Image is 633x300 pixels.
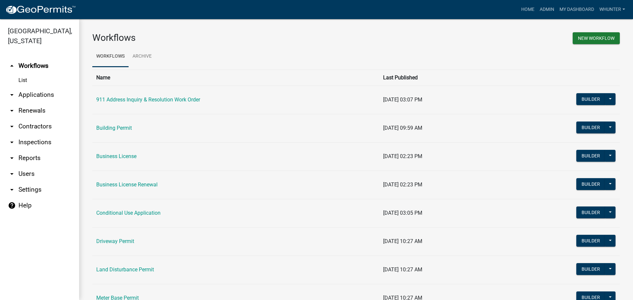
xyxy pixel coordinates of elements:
i: arrow_drop_up [8,62,16,70]
a: Home [519,3,537,16]
a: Building Permit [96,125,132,131]
span: [DATE] 09:59 AM [383,125,422,131]
span: [DATE] 03:05 PM [383,210,422,216]
i: arrow_drop_down [8,170,16,178]
a: Business License [96,153,136,159]
a: Archive [129,46,156,67]
span: [DATE] 02:23 PM [383,181,422,188]
button: Builder [576,178,605,190]
button: Builder [576,263,605,275]
h3: Workflows [92,32,351,43]
i: arrow_drop_down [8,123,16,130]
a: Admin [537,3,557,16]
span: [DATE] 03:07 PM [383,96,422,103]
i: help [8,202,16,209]
a: Conditional Use Application [96,210,161,216]
i: arrow_drop_down [8,91,16,99]
i: arrow_drop_down [8,186,16,194]
span: [DATE] 10:27 AM [383,266,422,273]
i: arrow_drop_down [8,107,16,115]
a: Land Disturbance Permit [96,266,154,273]
a: Workflows [92,46,129,67]
button: Builder [576,122,605,133]
th: Name [92,69,379,86]
a: Driveway Permit [96,238,134,244]
a: 911 Address Inquiry & Resolution Work Order [96,96,200,103]
th: Last Published [379,69,499,86]
span: [DATE] 10:27 AM [383,238,422,244]
button: Builder [576,206,605,218]
button: Builder [576,150,605,162]
span: [DATE] 02:23 PM [383,153,422,159]
button: Builder [576,235,605,247]
i: arrow_drop_down [8,138,16,146]
i: arrow_drop_down [8,154,16,162]
a: whunter [597,3,628,16]
a: Business License Renewal [96,181,158,188]
a: My Dashboard [557,3,597,16]
button: New Workflow [573,32,620,44]
button: Builder [576,93,605,105]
